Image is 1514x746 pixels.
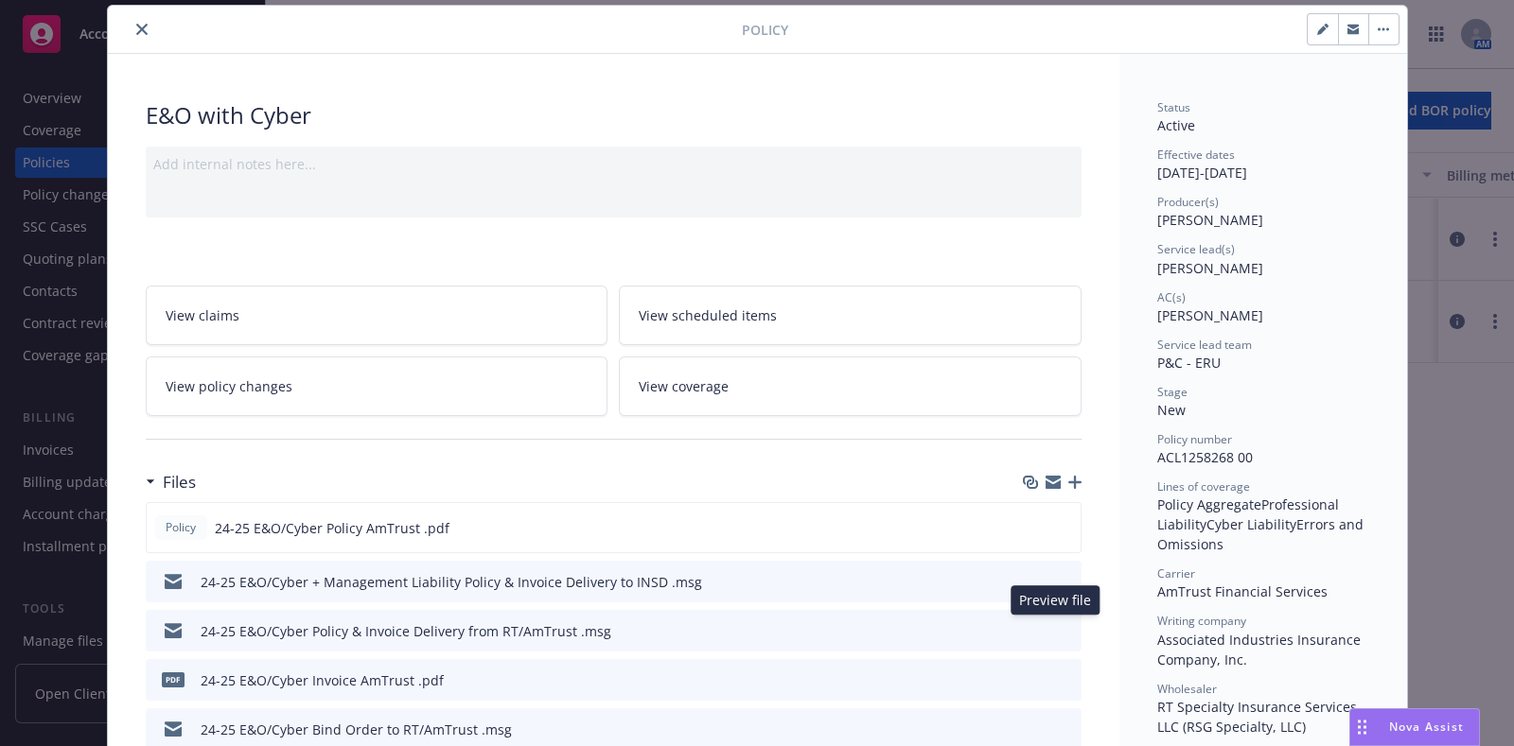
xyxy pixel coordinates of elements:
[1057,572,1074,592] button: preview file
[163,470,196,494] h3: Files
[619,286,1082,345] a: View scheduled items
[1157,478,1250,494] span: Lines of coverage
[1389,719,1464,735] span: Nova Assist
[1157,211,1263,229] span: [PERSON_NAME]
[639,305,777,325] span: View scheduled items
[1157,582,1328,600] span: AmTrust Financial Services
[201,720,512,739] div: 24-25 E&O/Cyber Bind Order to RT/AmTrust .msg
[166,376,292,396] span: View policy changes
[1157,289,1186,305] span: AC(s)
[201,572,702,592] div: 24-25 E&O/Cyber + Management Liability Policy & Invoice Delivery to INSD .msg
[1157,495,1343,533] span: Professional Liability
[162,672,185,686] span: pdf
[201,621,611,641] div: 24-25 E&O/Cyber Policy & Invoice Delivery from RT/AmTrust .msg
[1157,241,1235,257] span: Service lead(s)
[166,305,239,325] span: View claims
[146,286,608,345] a: View claims
[1157,259,1263,277] span: [PERSON_NAME]
[1157,431,1232,447] span: Policy number
[201,670,444,690] div: 24-25 E&O/Cyber Invoice AmTrust .pdf
[1056,518,1073,538] button: preview file
[1057,670,1074,690] button: preview file
[1206,515,1296,533] span: Cyber Liability
[1349,708,1480,746] button: Nova Assist
[153,154,1074,174] div: Add internal notes here...
[1157,337,1252,353] span: Service lead team
[1157,631,1364,668] span: Associated Industries Insurance Company, Inc.
[1157,448,1253,466] span: ACL1258268 00
[1027,720,1042,739] button: download file
[146,470,196,494] div: Files
[1157,147,1369,182] div: [DATE] - [DATE]
[215,518,449,538] span: 24-25 E&O/Cyber Policy AmTrust .pdf
[1026,518,1041,538] button: download file
[639,376,729,396] span: View coverage
[1157,99,1190,115] span: Status
[1157,515,1367,553] span: Errors and Omissions
[1157,147,1235,163] span: Effective dates
[1157,401,1186,419] span: New
[1157,698,1364,736] span: RT Specialty Insurance Services, LLC (RSG Specialty, LLC)
[1157,681,1217,697] span: Wholesaler
[146,356,608,416] a: View policy changes
[1350,709,1374,745] div: Drag to move
[1157,613,1246,629] span: Writing company
[1057,720,1074,739] button: preview file
[1157,354,1221,372] span: P&C - ERU
[1027,670,1042,690] button: download file
[1027,572,1042,592] button: download file
[131,18,153,41] button: close
[619,356,1082,416] a: View coverage
[1157,194,1219,210] span: Producer(s)
[1157,306,1263,324] span: [PERSON_NAME]
[1157,565,1195,581] span: Carrier
[1157,116,1195,134] span: Active
[742,20,788,40] span: Policy
[1157,495,1261,513] span: Policy Aggregate
[146,99,1082,131] div: E&O with Cyber
[1157,384,1188,400] span: Stage
[1053,621,1074,641] button: preview file
[1011,585,1100,615] div: Preview file
[1023,621,1038,641] button: download file
[162,519,200,536] span: Policy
